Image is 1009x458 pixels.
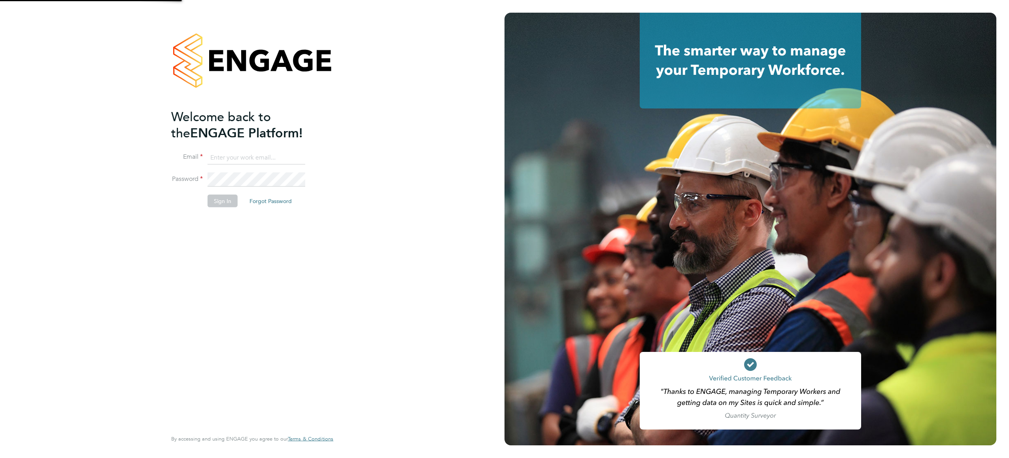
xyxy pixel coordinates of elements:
[171,435,333,442] span: By accessing and using ENGAGE you agree to our
[171,108,325,141] h2: ENGAGE Platform!
[171,109,271,141] span: Welcome back to the
[243,195,298,207] button: Forgot Password
[171,175,203,183] label: Password
[171,153,203,161] label: Email
[288,436,333,442] a: Terms & Conditions
[208,150,305,165] input: Enter your work email...
[208,195,238,207] button: Sign In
